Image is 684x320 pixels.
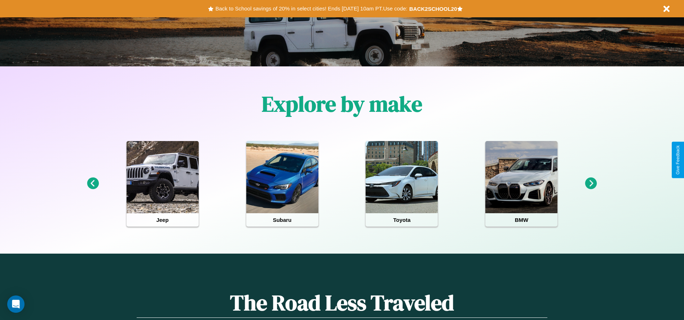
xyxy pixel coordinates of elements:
h1: Explore by make [262,89,422,119]
h4: Subaru [246,213,318,227]
h1: The Road Less Traveled [137,288,547,318]
h4: Toyota [366,213,438,227]
div: Open Intercom Messenger [7,295,25,313]
h4: Jeep [127,213,199,227]
h4: BMW [485,213,557,227]
div: Give Feedback [675,145,680,175]
button: Back to School savings of 20% in select cities! Ends [DATE] 10am PT.Use code: [213,4,409,14]
b: BACK2SCHOOL20 [409,6,457,12]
